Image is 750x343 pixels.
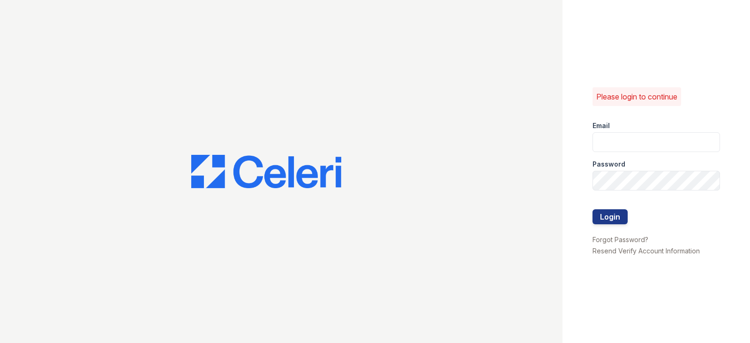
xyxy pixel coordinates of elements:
[592,247,700,255] a: Resend Verify Account Information
[191,155,341,189] img: CE_Logo_Blue-a8612792a0a2168367f1c8372b55b34899dd931a85d93a1a3d3e32e68fde9ad4.png
[592,209,628,224] button: Login
[596,91,677,102] p: Please login to continue
[592,121,610,130] label: Email
[592,236,648,244] a: Forgot Password?
[592,160,625,169] label: Password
